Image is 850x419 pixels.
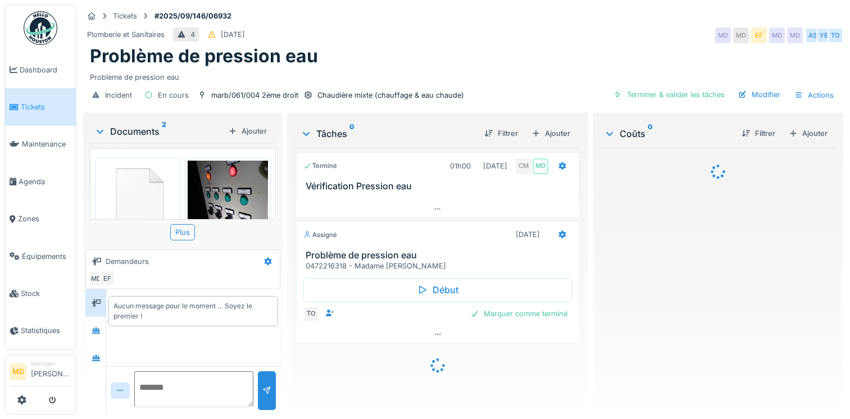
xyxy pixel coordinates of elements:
[94,125,224,138] div: Documents
[5,51,76,88] a: Dashboard
[21,102,71,112] span: Tickets
[21,288,71,299] span: Stock
[303,306,319,322] div: TO
[221,29,245,40] div: [DATE]
[19,176,71,187] span: Agenda
[20,65,71,75] span: Dashboard
[303,230,337,240] div: Assigné
[87,29,165,40] div: Plomberie et Sanitaires
[5,312,76,349] a: Statistiques
[516,158,531,174] div: CM
[5,201,76,238] a: Zones
[24,11,57,45] img: Badge_color-CXgf-gQk.svg
[349,127,354,140] sup: 0
[18,213,71,224] span: Zones
[211,90,298,101] div: marb/061/004 2ème droit
[31,359,71,384] li: [PERSON_NAME]
[784,126,832,141] div: Ajouter
[21,325,71,336] span: Statistiques
[10,359,71,386] a: MD Manager[PERSON_NAME]
[317,90,464,101] div: Chaudière mixte (chauffage & eau chaude)
[306,181,574,192] h3: Vérification Pression eau
[90,45,318,67] h1: Problème de pression eau
[224,124,271,139] div: Ajouter
[113,301,273,321] div: Aucun message pour le moment … Soyez le premier !
[533,158,548,174] div: MD
[303,278,572,302] div: Début
[10,363,26,380] li: MD
[715,28,731,43] div: MD
[751,28,767,43] div: EF
[466,306,572,321] div: Marquer comme terminé
[170,224,195,240] div: Plus
[150,11,236,21] strong: #2025/09/146/06932
[31,359,71,368] div: Manager
[769,28,785,43] div: MD
[5,88,76,125] a: Tickets
[158,90,189,101] div: En cours
[604,127,733,140] div: Coûts
[5,238,76,275] a: Équipements
[733,28,749,43] div: MD
[527,126,575,141] div: Ajouter
[789,87,839,103] div: Actions
[162,125,166,138] sup: 2
[105,90,132,101] div: Incident
[99,271,115,286] div: EF
[5,126,76,163] a: Maintenance
[828,28,843,43] div: TO
[734,87,785,102] div: Modifier
[516,229,540,240] div: [DATE]
[90,67,837,83] div: Problème de pression eau
[188,161,267,267] img: 8frxye6xxczt3ydecf3ayo4ucla8
[190,29,195,40] div: 4
[609,87,729,102] div: Terminer & valider les tâches
[805,28,821,43] div: AS
[816,28,832,43] div: YE
[306,261,574,271] div: 0472216318 - Madame [PERSON_NAME]
[301,127,475,140] div: Tâches
[98,161,178,237] img: 84750757-fdcc6f00-afbb-11ea-908a-1074b026b06b.png
[306,250,574,261] h3: Problème de pression eau
[480,126,522,141] div: Filtrer
[737,126,780,141] div: Filtrer
[648,127,653,140] sup: 0
[106,256,149,267] div: Demandeurs
[483,161,507,171] div: [DATE]
[113,11,137,21] div: Tickets
[22,251,71,262] span: Équipements
[88,271,104,286] div: MD
[450,161,471,171] div: 01h00
[22,139,71,149] span: Maintenance
[787,28,803,43] div: MD
[5,163,76,200] a: Agenda
[5,275,76,312] a: Stock
[303,161,337,171] div: Terminé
